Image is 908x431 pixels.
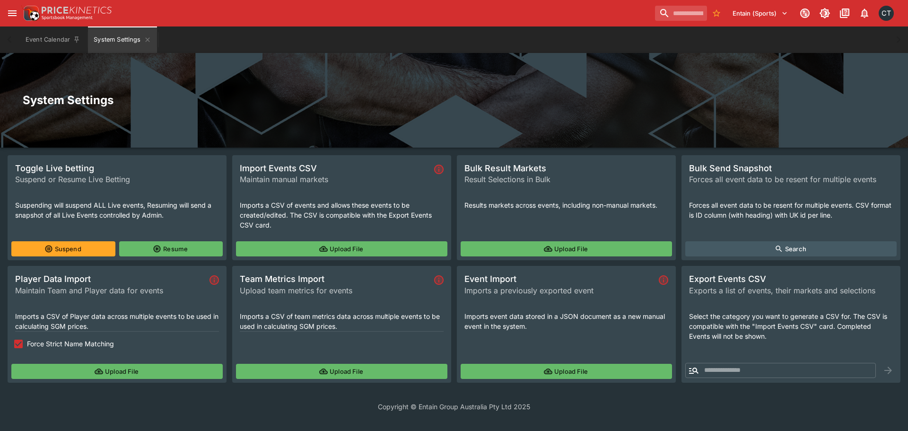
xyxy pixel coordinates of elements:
[709,6,724,21] button: No Bookmarks
[836,5,853,22] button: Documentation
[15,163,219,174] span: Toggle Live betting
[727,6,794,21] button: Select Tenant
[15,273,206,284] span: Player Data Import
[236,241,447,256] button: Upload File
[796,5,813,22] button: Connected to PK
[240,311,444,331] p: Imports a CSV of team metrics data across multiple events to be used in calculating SGM prices.
[11,364,223,379] button: Upload File
[464,163,668,174] span: Bulk Result Markets
[15,311,219,331] p: Imports a CSV of Player data across multiple events to be used in calculating SGM prices.
[15,174,219,185] span: Suspend or Resume Live Betting
[464,311,668,331] p: Imports event data stored in a JSON document as a new manual event in the system.
[20,26,86,53] button: Event Calendar
[240,273,430,284] span: Team Metrics Import
[689,311,893,341] p: Select the category you want to generate a CSV for. The CSV is compatible with the "Import Events...
[11,241,115,256] button: Suspend
[27,339,114,349] span: Force Strict Name Matching
[464,285,655,296] span: Imports a previously exported event
[240,200,444,230] p: Imports a CSV of events and allows these events to be created/edited. The CSV is compatible with ...
[21,4,40,23] img: PriceKinetics Logo
[689,200,893,220] p: Forces all event data to be resent for multiple events. CSV format is ID column (with heading) wi...
[689,163,893,174] span: Bulk Send Snapshot
[461,241,672,256] button: Upload File
[689,273,893,284] span: Export Events CSV
[240,163,430,174] span: Import Events CSV
[23,93,885,107] h2: System Settings
[879,6,894,21] div: Cameron Tarver
[42,7,112,14] img: PriceKinetics
[15,200,219,220] p: Suspending will suspend ALL Live events, Resuming will send a snapshot of all Live Events control...
[876,3,897,24] button: Cameron Tarver
[689,285,893,296] span: Exports a list of events, their markets and selections
[236,364,447,379] button: Upload File
[15,285,206,296] span: Maintain Team and Player data for events
[88,26,157,53] button: System Settings
[464,273,655,284] span: Event Import
[240,174,430,185] span: Maintain manual markets
[816,5,833,22] button: Toggle light/dark mode
[4,5,21,22] button: open drawer
[119,241,223,256] button: Resume
[689,174,893,185] span: Forces all event data to be resent for multiple events
[655,6,707,21] input: search
[42,16,93,20] img: Sportsbook Management
[461,364,672,379] button: Upload File
[240,285,430,296] span: Upload team metrics for events
[685,241,897,256] button: Search
[464,200,668,210] p: Results markets across events, including non-manual markets.
[464,174,668,185] span: Result Selections in Bulk
[856,5,873,22] button: Notifications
